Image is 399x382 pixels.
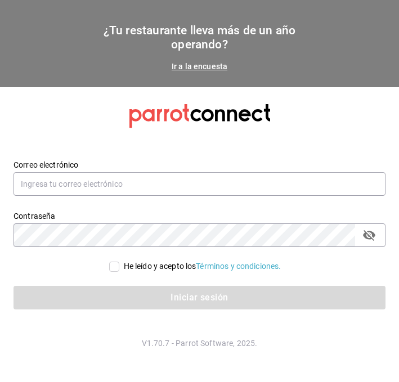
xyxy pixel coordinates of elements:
[14,172,385,196] input: Ingresa tu correo electrónico
[14,161,385,169] label: Correo electrónico
[124,260,281,272] div: He leído y acepto los
[196,262,281,271] a: Términos y condiciones.
[87,24,312,52] h1: ¿Tu restaurante lleva más de un año operando?
[14,338,385,349] p: V1.70.7 - Parrot Software, 2025.
[14,212,385,220] label: Contraseña
[360,226,379,245] button: passwordField
[172,62,227,71] a: Ir a la encuesta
